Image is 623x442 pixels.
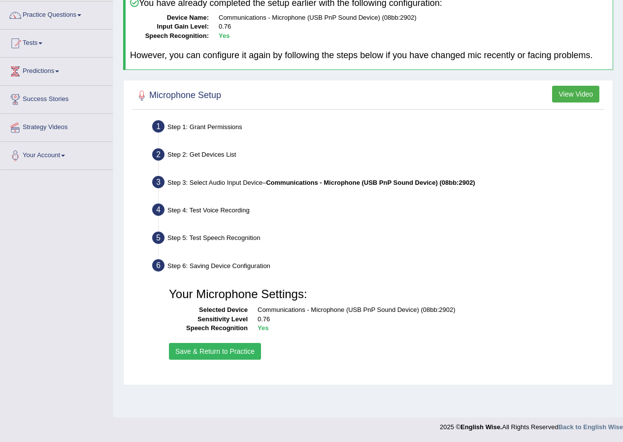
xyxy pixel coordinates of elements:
[169,306,248,315] dt: Selected Device
[148,145,608,167] div: Step 2: Get Devices List
[266,179,475,186] b: Communications - Microphone (USB PnP Sound Device) (08bb:2902)
[169,343,261,360] button: Save & Return to Practice
[0,86,113,110] a: Success Stories
[148,117,608,139] div: Step 1: Grant Permissions
[0,1,113,26] a: Practice Questions
[169,324,248,333] dt: Speech Recognition
[0,142,113,167] a: Your Account
[258,306,597,315] dd: Communications - Microphone (USB PnP Sound Device) (08bb:2902)
[134,88,221,103] h2: Microphone Setup
[262,179,475,186] span: –
[148,256,608,278] div: Step 6: Saving Device Configuration
[219,32,230,39] b: Yes
[219,13,608,23] dd: Communications - Microphone (USB PnP Sound Device) (08bb:2902)
[130,32,209,41] dt: Speech Recognition:
[0,30,113,54] a: Tests
[130,22,209,32] dt: Input Gain Level:
[460,423,502,431] strong: English Wise.
[148,173,608,195] div: Step 3: Select Audio Input Device
[219,22,608,32] dd: 0.76
[440,417,623,432] div: 2025 © All Rights Reserved
[130,13,209,23] dt: Device Name:
[148,229,608,250] div: Step 5: Test Speech Recognition
[558,423,623,431] a: Back to English Wise
[0,58,113,82] a: Predictions
[169,288,597,301] h3: Your Microphone Settings:
[148,201,608,222] div: Step 4: Test Voice Recording
[258,324,268,332] b: Yes
[552,86,599,102] button: View Video
[258,315,597,324] dd: 0.76
[169,315,248,324] dt: Sensitivity Level
[130,51,608,61] h4: However, you can configure it again by following the steps below if you have changed mic recently...
[0,114,113,138] a: Strategy Videos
